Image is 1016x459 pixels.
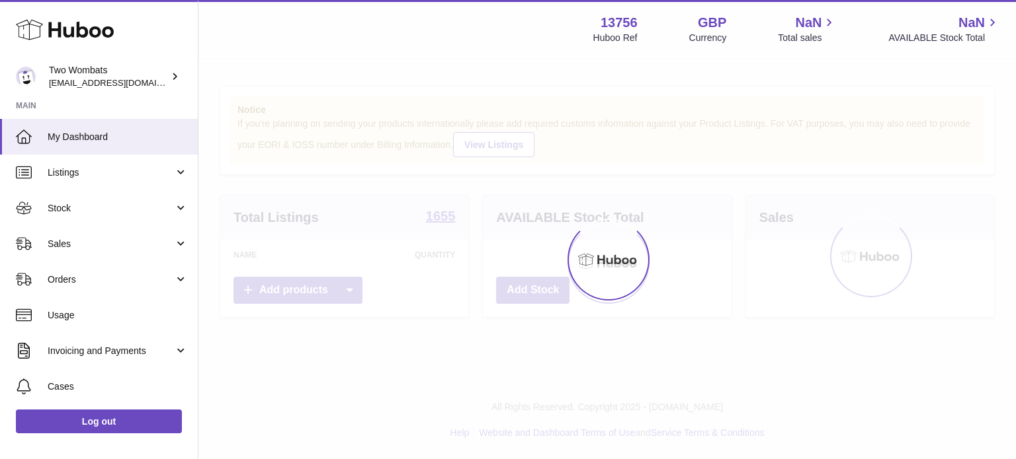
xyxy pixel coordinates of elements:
span: Usage [48,309,188,322]
span: Total sales [778,32,837,44]
span: NaN [958,14,985,32]
span: NaN [795,14,822,32]
span: Cases [48,380,188,393]
a: NaN Total sales [778,14,837,44]
span: Invoicing and Payments [48,345,174,357]
div: Two Wombats [49,64,168,89]
span: Stock [48,202,174,215]
strong: GBP [698,14,726,32]
span: AVAILABLE Stock Total [888,32,1000,44]
span: [EMAIL_ADDRESS][DOMAIN_NAME] [49,77,194,88]
div: Huboo Ref [593,32,638,44]
span: My Dashboard [48,131,188,143]
a: Log out [16,409,182,433]
img: internalAdmin-13756@internal.huboo.com [16,67,36,87]
div: Currency [689,32,727,44]
strong: 13756 [601,14,638,32]
span: Listings [48,166,174,179]
span: Orders [48,273,174,286]
span: Sales [48,238,174,250]
a: NaN AVAILABLE Stock Total [888,14,1000,44]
